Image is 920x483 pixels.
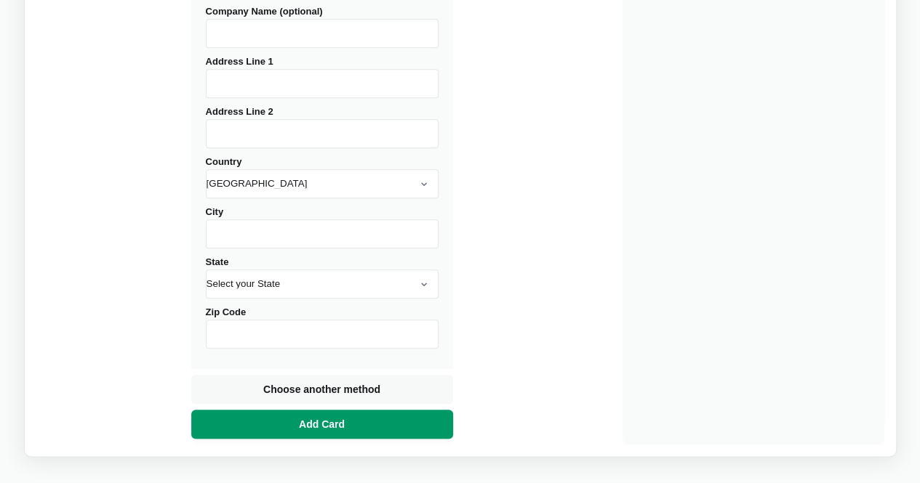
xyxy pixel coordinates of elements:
select: Country [206,169,439,198]
button: Choose another method [191,375,453,404]
label: City [206,206,439,248]
input: Zip Code [206,320,439,349]
label: Address Line 1 [206,56,439,98]
span: Add Card [296,417,348,431]
label: Country [206,156,439,198]
input: City [206,219,439,248]
select: State [206,269,439,299]
label: Address Line 2 [206,106,439,148]
button: Add Card [191,410,453,439]
input: Company Name (optional) [206,19,439,48]
label: Company Name (optional) [206,6,439,48]
input: Address Line 2 [206,119,439,148]
span: Choose another method [260,382,383,397]
label: State [206,256,439,299]
label: Zip Code [206,307,439,349]
input: Address Line 1 [206,69,439,98]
